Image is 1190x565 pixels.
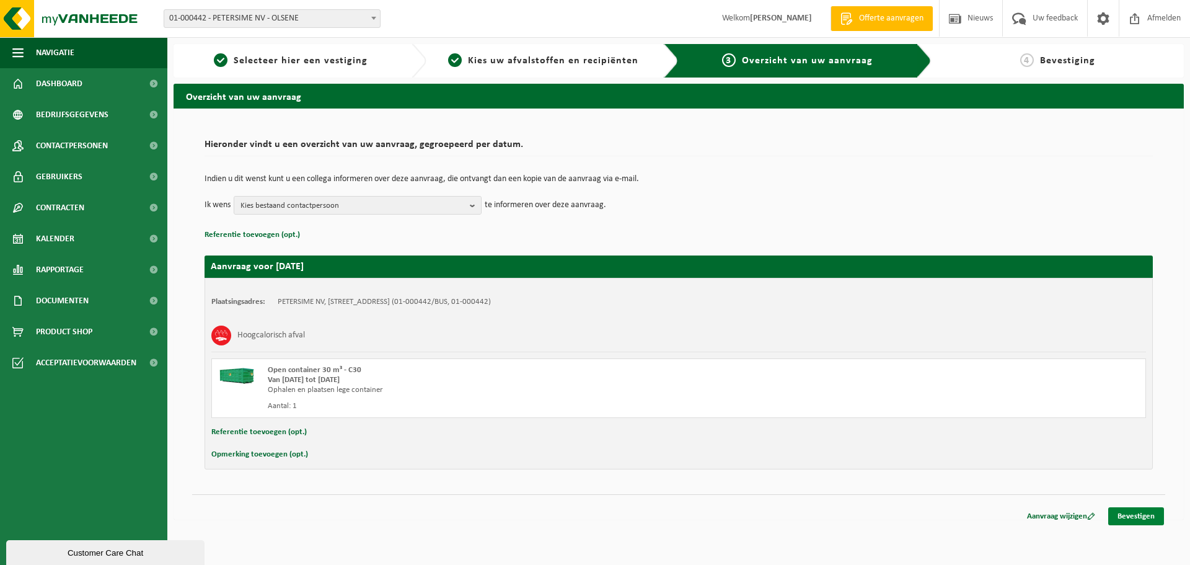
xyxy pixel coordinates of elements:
p: Indien u dit wenst kunt u een collega informeren over deze aanvraag, die ontvangt dan een kopie v... [205,175,1153,184]
span: Contracten [36,192,84,223]
div: Aantal: 1 [268,401,728,411]
span: Gebruikers [36,161,82,192]
span: Kalender [36,223,74,254]
a: 1Selecteer hier een vestiging [180,53,402,68]
div: Ophalen en plaatsen lege container [268,385,728,395]
span: Bevestiging [1040,56,1095,66]
span: 4 [1020,53,1034,67]
h2: Overzicht van uw aanvraag [174,84,1184,108]
a: 2Kies uw afvalstoffen en recipiënten [433,53,654,68]
p: te informeren over deze aanvraag. [485,196,606,215]
span: 2 [448,53,462,67]
button: Kies bestaand contactpersoon [234,196,482,215]
span: Navigatie [36,37,74,68]
span: 3 [722,53,736,67]
p: Ik wens [205,196,231,215]
span: Dashboard [36,68,82,99]
span: 01-000442 - PETERSIME NV - OLSENE [164,10,380,27]
span: Open container 30 m³ - C30 [268,366,361,374]
button: Referentie toevoegen (opt.) [205,227,300,243]
span: Contactpersonen [36,130,108,161]
span: Documenten [36,285,89,316]
span: Product Shop [36,316,92,347]
a: Aanvraag wijzigen [1018,507,1104,525]
td: PETERSIME NV, [STREET_ADDRESS] (01-000442/BUS, 01-000442) [278,297,491,307]
span: 1 [214,53,227,67]
button: Opmerking toevoegen (opt.) [211,447,308,463]
button: Referentie toevoegen (opt.) [211,424,307,440]
span: Rapportage [36,254,84,285]
strong: [PERSON_NAME] [750,14,812,23]
span: Acceptatievoorwaarden [36,347,136,378]
span: Selecteer hier een vestiging [234,56,368,66]
strong: Aanvraag voor [DATE] [211,262,304,272]
span: Bedrijfsgegevens [36,99,108,130]
img: HK-XC-30-GN-00.png [218,365,255,384]
h3: Hoogcalorisch afval [237,326,305,345]
span: Overzicht van uw aanvraag [742,56,873,66]
span: Offerte aanvragen [856,12,927,25]
span: Kies uw afvalstoffen en recipiënten [468,56,638,66]
span: 01-000442 - PETERSIME NV - OLSENE [164,9,381,28]
span: Kies bestaand contactpersoon [240,197,465,215]
a: Offerte aanvragen [831,6,933,31]
strong: Plaatsingsadres: [211,298,265,306]
a: Bevestigen [1108,507,1164,525]
strong: Van [DATE] tot [DATE] [268,376,340,384]
iframe: chat widget [6,538,207,565]
h2: Hieronder vindt u een overzicht van uw aanvraag, gegroepeerd per datum. [205,140,1153,156]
